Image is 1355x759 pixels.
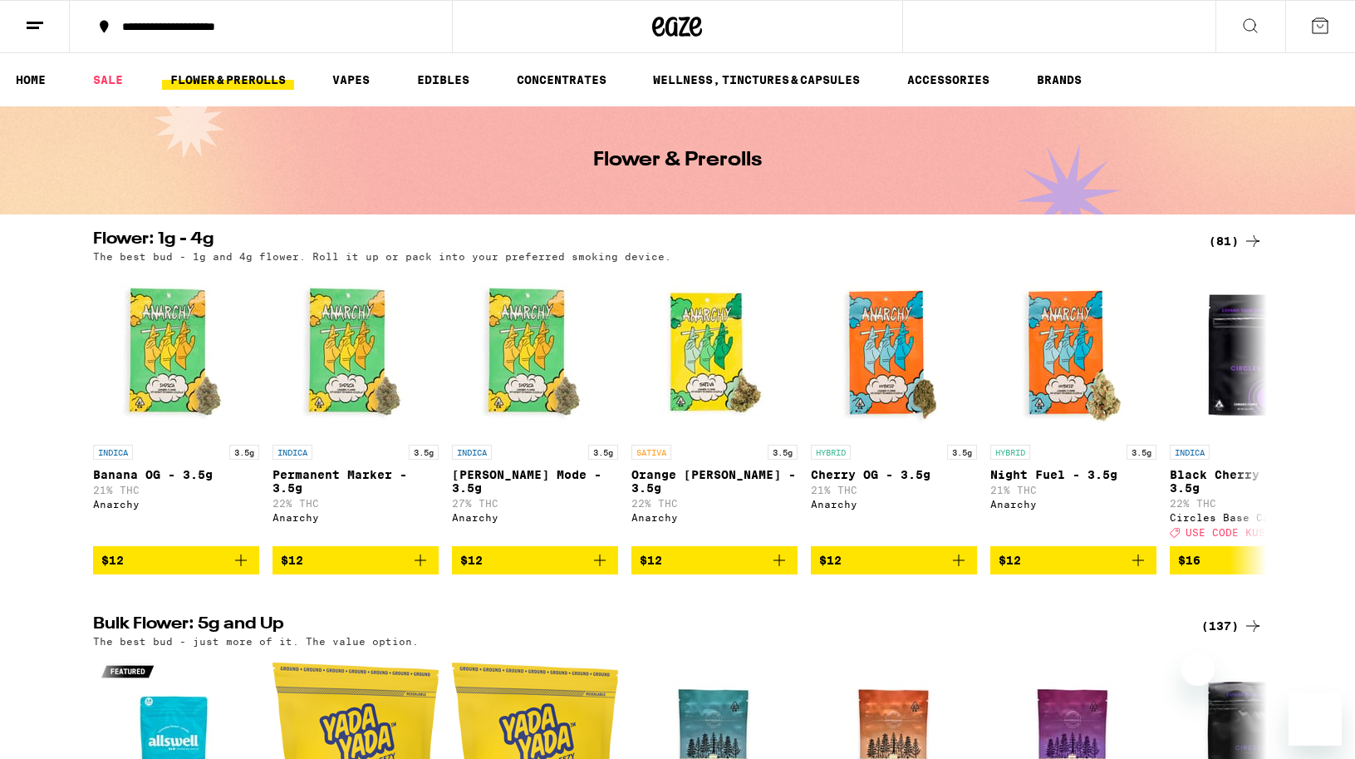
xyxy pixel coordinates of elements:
h2: Bulk Flower: 5g and Up [93,616,1181,636]
a: (137) [1201,616,1263,636]
a: (81) [1209,231,1263,251]
div: Anarchy [452,512,618,523]
p: The best bud - 1g and 4g flower. Roll it up or pack into your preferred smoking device. [93,251,671,262]
div: Anarchy [990,499,1156,510]
a: Open page for Banana OG - 3.5g from Anarchy [93,270,259,546]
div: Anarchy [631,512,798,523]
img: Anarchy - Cherry OG - 3.5g [811,270,977,436]
p: The best bud - just more of it. The value option. [93,636,419,647]
iframe: Close message [1181,653,1215,686]
p: Cherry OG - 3.5g [811,468,977,481]
p: 3.5g [947,445,977,460]
p: 21% THC [811,485,977,495]
p: 3.5g [229,445,259,460]
img: Circles Base Camp - Black Cherry Gelato - 3.5g [1170,270,1336,436]
p: 21% THC [93,485,259,495]
p: Banana OG - 3.5g [93,468,259,481]
p: INDICA [1170,445,1210,460]
span: USE CODE KUSH30 [1186,527,1285,538]
span: $12 [640,554,662,567]
p: HYBRID [811,445,851,460]
a: Open page for Orange Runtz - 3.5g from Anarchy [631,270,798,546]
div: Anarchy [811,499,977,510]
button: Add to bag [272,546,439,574]
a: SALE [85,70,131,90]
a: EDIBLES [409,70,478,90]
p: 22% THC [631,498,798,509]
a: ACCESSORIES [899,70,998,90]
a: BRANDS [1029,70,1090,90]
button: Add to bag [990,546,1156,574]
p: Black Cherry Gelato - 3.5g [1170,468,1336,495]
button: Add to bag [93,546,259,574]
a: FLOWER & PREROLLS [162,70,294,90]
a: Open page for Permanent Marker - 3.5g from Anarchy [272,270,439,546]
span: $12 [819,554,842,567]
p: 22% THC [272,498,439,509]
p: Permanent Marker - 3.5g [272,468,439,495]
p: 21% THC [990,485,1156,495]
img: Anarchy - Permanent Marker - 3.5g [272,270,439,436]
a: VAPES [324,70,378,90]
a: WELLNESS, TINCTURES & CAPSULES [645,70,868,90]
span: $12 [281,554,303,567]
span: $12 [101,554,124,567]
span: $16 [1178,554,1200,567]
p: Night Fuel - 3.5g [990,468,1156,481]
div: Anarchy [93,499,259,510]
span: $12 [460,554,483,567]
p: 3.5g [588,445,618,460]
button: Add to bag [1170,546,1336,574]
a: Open page for Cherry OG - 3.5g from Anarchy [811,270,977,546]
p: INDICA [272,445,312,460]
a: CONCENTRATES [508,70,615,90]
p: SATIVA [631,445,671,460]
a: Open page for Runtz Mode - 3.5g from Anarchy [452,270,618,546]
p: 22% THC [1170,498,1336,509]
div: Circles Base Camp [1170,512,1336,523]
iframe: Button to launch messaging window [1289,692,1342,746]
img: Anarchy - Runtz Mode - 3.5g [452,270,618,436]
img: Anarchy - Night Fuel - 3.5g [990,270,1156,436]
span: $12 [999,554,1021,567]
h1: Flower & Prerolls [593,150,762,170]
p: HYBRID [990,445,1030,460]
p: INDICA [452,445,492,460]
p: 27% THC [452,498,618,509]
p: INDICA [93,445,133,460]
a: Open page for Night Fuel - 3.5g from Anarchy [990,270,1156,546]
p: 3.5g [1127,445,1156,460]
img: Anarchy - Banana OG - 3.5g [93,270,259,436]
a: HOME [7,70,54,90]
button: Add to bag [811,546,977,574]
p: 3.5g [409,445,439,460]
p: Orange [PERSON_NAME] - 3.5g [631,468,798,495]
h2: Flower: 1g - 4g [93,231,1181,251]
div: Anarchy [272,512,439,523]
p: [PERSON_NAME] Mode - 3.5g [452,468,618,495]
img: Anarchy - Orange Runtz - 3.5g [631,270,798,436]
p: 3.5g [768,445,798,460]
button: Add to bag [452,546,618,574]
button: Add to bag [631,546,798,574]
a: Open page for Black Cherry Gelato - 3.5g from Circles Base Camp [1170,270,1336,546]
